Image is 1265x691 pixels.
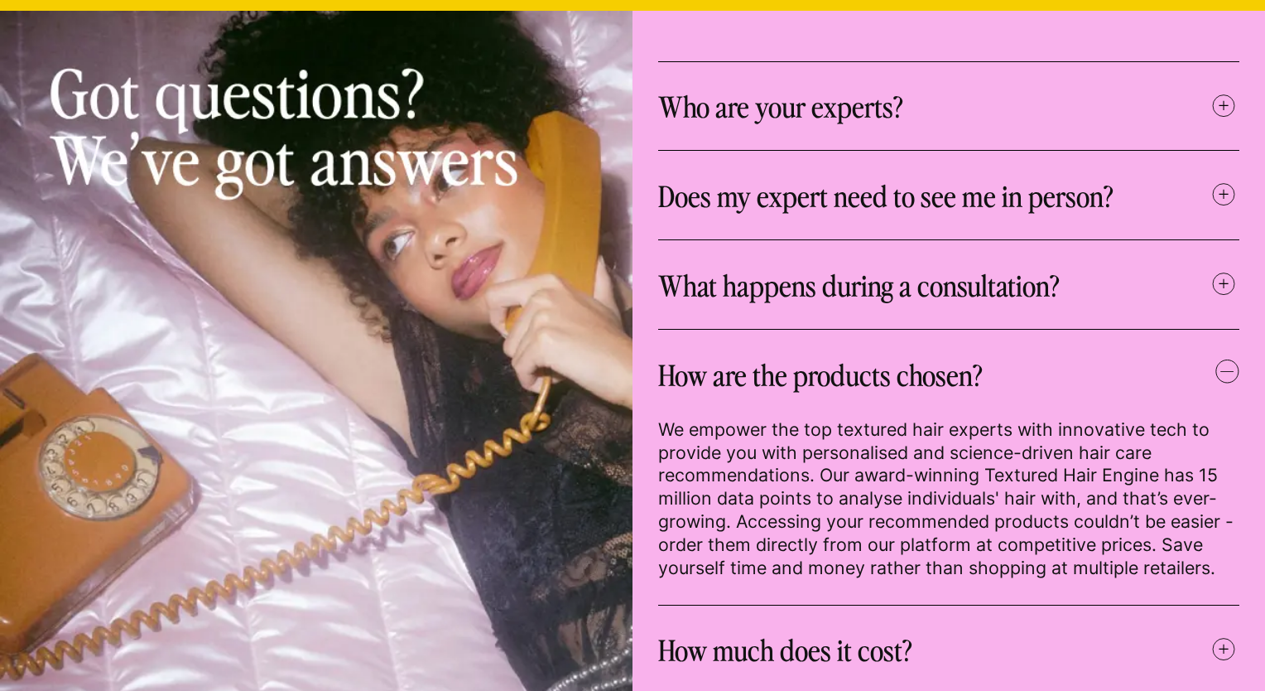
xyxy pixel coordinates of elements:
[658,176,1113,215] h3: Does my expert need to see me in person?
[658,631,912,669] h3: How much does it cost?
[658,266,1060,304] h3: What happens during a consultation?
[658,355,983,394] h3: How are the products chosen?
[658,418,1240,580] p: We empower the top textured hair experts with innovative tech to provide you with personalised an...
[658,87,903,125] h3: Who are your experts?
